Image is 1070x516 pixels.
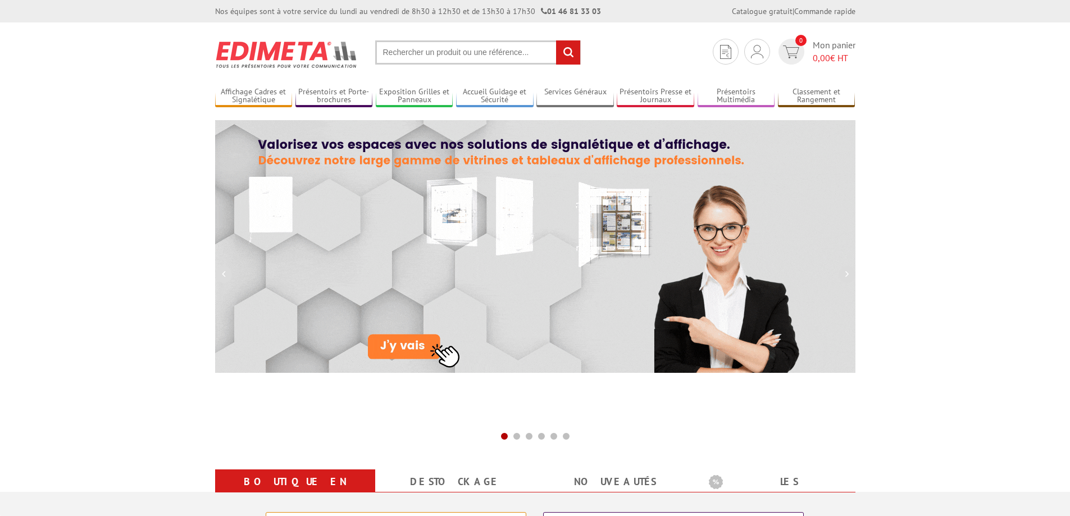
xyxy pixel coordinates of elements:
[376,87,453,106] a: Exposition Grilles et Panneaux
[795,35,807,46] span: 0
[776,39,855,65] a: devis rapide 0 Mon panier 0,00€ HT
[536,87,614,106] a: Services Généraux
[732,6,793,16] a: Catalogue gratuit
[541,6,601,16] strong: 01 46 81 33 03
[617,87,694,106] a: Présentoirs Presse et Journaux
[549,472,682,492] a: nouveautés
[783,45,799,58] img: devis rapide
[778,87,855,106] a: Classement et Rangement
[732,6,855,17] div: |
[215,87,293,106] a: Affichage Cadres et Signalétique
[295,87,373,106] a: Présentoirs et Porte-brochures
[389,472,522,492] a: Destockage
[215,6,601,17] div: Nos équipes sont à votre service du lundi au vendredi de 8h30 à 12h30 et de 13h30 à 17h30
[215,34,358,75] img: Présentoir, panneau, stand - Edimeta - PLV, affichage, mobilier bureau, entreprise
[709,472,849,494] b: Les promotions
[794,6,855,16] a: Commande rapide
[375,40,581,65] input: Rechercher un produit ou une référence...
[813,39,855,65] span: Mon panier
[456,87,534,106] a: Accueil Guidage et Sécurité
[720,45,731,59] img: devis rapide
[813,52,830,63] span: 0,00
[813,52,855,65] span: € HT
[556,40,580,65] input: rechercher
[751,45,763,58] img: devis rapide
[698,87,775,106] a: Présentoirs Multimédia
[709,472,842,512] a: Les promotions
[229,472,362,512] a: Boutique en ligne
